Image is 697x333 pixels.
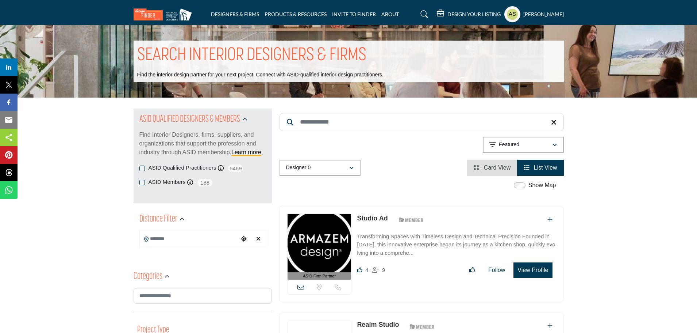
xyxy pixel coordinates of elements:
[484,164,511,171] span: Card View
[395,215,428,224] img: ASID Members Badge Icon
[413,8,433,20] a: Search
[139,166,145,171] input: ASID Qualified Practitioners checkbox
[139,130,266,157] p: Find Interior Designers, firms, suppliers, and organizations that support the profession and indu...
[357,228,556,257] a: Transforming Spaces with Timeless Design and Technical Precision Founded in [DATE], this innovati...
[524,164,557,171] a: View List
[484,263,510,277] button: Follow
[134,8,196,20] img: Site Logo
[447,11,501,18] h5: DESIGN YOUR LISTING
[286,164,311,171] p: Designer 0
[382,267,385,273] span: 9
[465,263,480,277] button: Like listing
[357,267,362,273] i: Likes
[149,164,216,172] label: ASID Qualified Practitioners
[513,262,552,278] button: View Profile
[437,10,501,19] div: DESIGN YOUR LISTING
[253,231,264,247] div: Clear search location
[280,113,564,131] input: Search Keyword
[140,232,238,246] input: Search Location
[467,160,517,176] li: Card View
[139,113,240,126] h2: ASID QUALIFIED DESIGNERS & MEMBERS
[474,164,511,171] a: View Card
[139,213,177,226] h2: Distance Filter
[227,164,244,173] span: 5469
[357,232,556,257] p: Transforming Spaces with Timeless Design and Technical Precision Founded in [DATE], this innovati...
[517,160,563,176] li: List View
[288,214,351,272] img: Studio Ad
[372,266,385,275] div: Followers
[137,44,366,67] h1: SEARCH INTERIOR DESIGNERS & FIRMS
[238,231,249,247] div: Choose your current location
[149,178,186,186] label: ASID Members
[365,267,368,273] span: 4
[231,149,261,155] a: Learn more
[528,181,556,190] label: Show Map
[288,214,351,280] a: ASID Firm Partner
[523,11,564,18] h5: [PERSON_NAME]
[381,11,399,17] a: ABOUT
[137,71,384,79] p: Find the interior design partner for your next project. Connect with ASID-qualified interior desi...
[134,270,162,283] h2: Categories
[303,273,336,279] span: ASID Firm Partner
[280,160,361,176] button: Designer 0
[357,321,399,328] a: Realm Studio
[547,323,552,329] a: Add To List
[504,6,520,22] button: Show hide supplier dropdown
[265,11,327,17] a: PRODUCTS & RESOURCES
[211,11,259,17] a: DESIGNERS & FIRMS
[483,137,564,153] button: Featured
[134,288,272,304] input: Search Category
[547,216,552,223] a: Add To List
[499,141,519,148] p: Featured
[357,215,388,222] a: Studio Ad
[139,180,145,185] input: ASID Members checkbox
[357,320,399,330] p: Realm Studio
[406,322,439,331] img: ASID Members Badge Icon
[357,213,388,223] p: Studio Ad
[197,178,213,187] span: 188
[534,164,557,171] span: List View
[332,11,376,17] a: INVITE TO FINDER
